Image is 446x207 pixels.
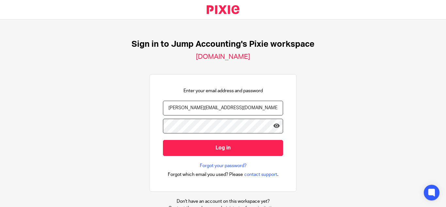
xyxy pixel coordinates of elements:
span: Forgot which email you used? Please [168,171,243,178]
input: name@example.com [163,101,283,115]
h2: [DOMAIN_NAME] [196,53,250,61]
span: contact support [244,171,277,178]
div: . [168,171,279,178]
input: Log in [163,140,283,156]
h1: Sign in to Jump Accounting's Pixie workspace [132,39,314,49]
p: Enter your email address and password [183,88,263,94]
p: Don't have an account on this workspace yet? [168,198,278,205]
a: Forgot your password? [200,163,247,169]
